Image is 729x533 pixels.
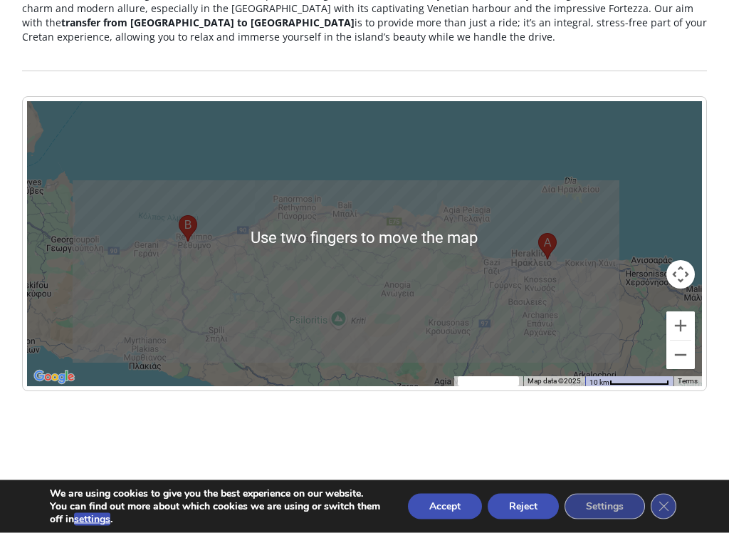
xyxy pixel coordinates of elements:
a: Open this area in Google Maps (opens a new window) [31,368,78,387]
div: Kirillou Loukareos 4, Rethymno 741 32, Greece [173,210,203,248]
div: Heraklion Int'l Airport N. Kazantzakis, Leof. Ikarou 26, Nea Alikarnassos 716 01, Greece [533,228,562,266]
button: Accept [408,494,482,519]
span: Map data ©2025 [528,378,581,385]
button: Settings [565,494,645,519]
b: transfer from [GEOGRAPHIC_DATA] to [GEOGRAPHIC_DATA] [61,16,355,30]
button: Map scale: 10 km per 80 pixels [585,377,673,387]
button: Keyboard shortcuts [458,377,519,387]
p: We are using cookies to give you the best experience on our website. [50,487,383,500]
button: Reject [488,494,559,519]
img: Google [31,368,78,387]
button: Map camera controls [666,261,695,289]
button: Close GDPR Cookie Banner [651,494,676,519]
p: You can find out more about which cookies we are using or switch them off in . [50,500,383,526]
button: Zoom in [666,312,695,341]
button: settings [74,513,110,526]
span: 10 km [589,379,609,387]
button: Zoom out [666,341,695,370]
a: Terms (opens in new tab) [678,378,698,385]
